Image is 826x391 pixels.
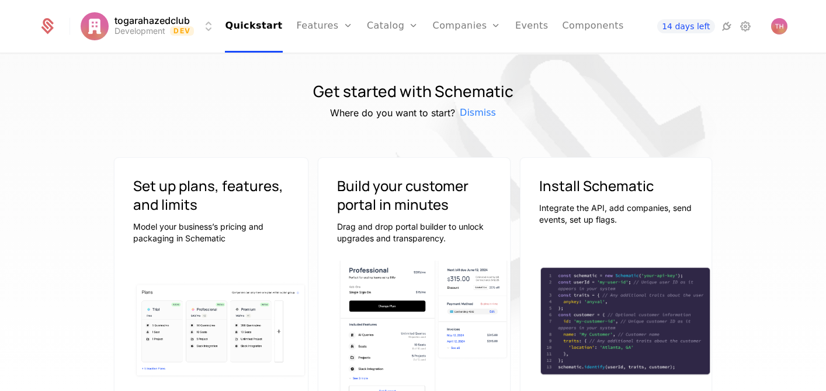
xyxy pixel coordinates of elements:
[133,177,289,214] h3: Set up plans, features, and limits
[460,106,496,120] span: Dismiss
[539,177,693,195] h3: Install Schematic
[313,82,513,101] h1: Get started with Schematic
[771,18,787,34] img: Togara Hess
[657,19,714,33] a: 14 days left
[133,221,289,244] p: Model your business’s pricing and packaging in Schematic
[539,202,693,226] p: Integrate the API, add companies, send events, set up flags.
[337,221,491,244] p: Drag and drop portal builder to unlock upgrades and transparency.
[771,18,787,34] button: Open user button
[84,13,216,39] button: Select environment
[81,12,109,40] img: togarahazedclub
[720,19,734,33] a: Integrations
[738,19,752,33] a: Settings
[337,177,491,214] h3: Build your customer portal in minutes
[539,267,712,376] img: Schematic integration code
[114,25,165,37] div: Development
[114,16,190,25] span: togarahazedclub
[133,282,308,379] img: Plan cards
[330,106,455,120] h5: Where do you want to start?
[170,26,194,36] span: Dev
